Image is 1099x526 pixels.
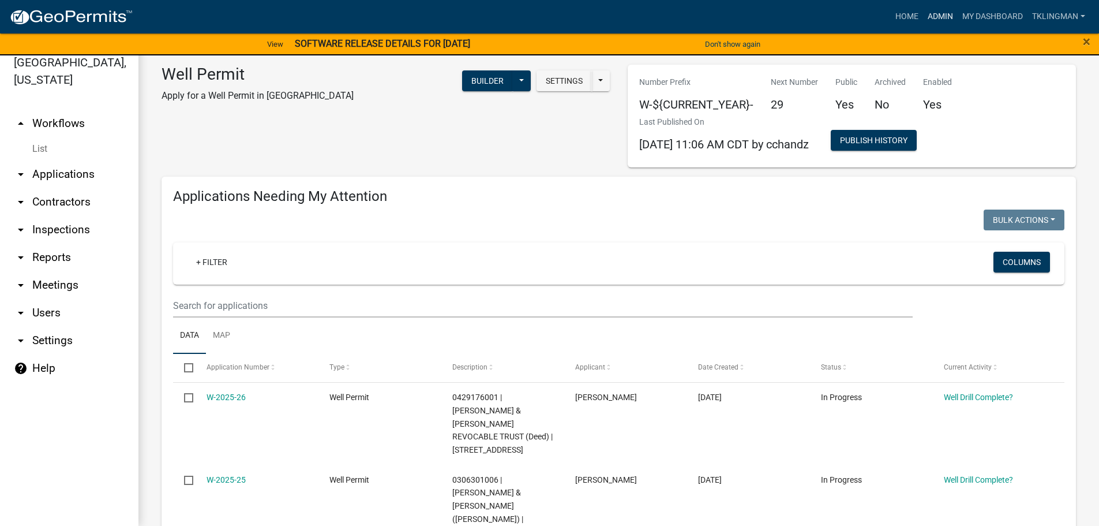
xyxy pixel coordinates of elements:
[875,76,906,88] p: Archived
[162,65,354,84] h3: Well Permit
[771,76,818,88] p: Next Number
[14,251,28,264] i: arrow_drop_down
[639,76,753,88] p: Number Prefix
[821,363,841,371] span: Status
[821,475,862,484] span: In Progress
[14,306,28,320] i: arrow_drop_down
[575,475,637,484] span: Russell Larson
[944,475,1013,484] a: Well Drill Complete?
[173,318,206,355] a: Data
[14,361,28,375] i: help
[993,252,1050,273] button: Columns
[564,354,687,382] datatable-header-cell: Applicant
[923,76,952,88] p: Enabled
[14,223,28,237] i: arrow_drop_down
[700,35,765,54] button: Don't show again
[639,98,753,111] h5: W-${CURRENT_YEAR}-
[14,117,28,130] i: arrow_drop_up
[295,38,470,49] strong: SOFTWARE RELEASE DETAILS FOR [DATE]
[187,252,237,273] a: + Filter
[984,210,1064,230] button: Bulk Actions
[698,363,738,371] span: Date Created
[207,475,246,484] a: W-2025-25
[944,393,1013,402] a: Well Drill Complete?
[14,167,28,181] i: arrow_drop_down
[575,393,637,402] span: Russell Larson
[207,363,269,371] span: Application Number
[329,363,344,371] span: Type
[891,6,923,28] a: Home
[262,35,288,54] a: View
[207,393,246,402] a: W-2025-26
[318,354,441,382] datatable-header-cell: Type
[1027,6,1090,28] a: tklingman
[835,98,857,111] h5: Yes
[575,363,605,371] span: Applicant
[923,6,958,28] a: Admin
[329,475,369,484] span: Well Permit
[441,354,564,382] datatable-header-cell: Description
[831,130,917,151] button: Publish History
[771,98,818,111] h5: 29
[639,137,809,151] span: [DATE] 11:06 AM CDT by cchandz
[821,393,862,402] span: In Progress
[875,98,906,111] h5: No
[14,334,28,348] i: arrow_drop_down
[329,393,369,402] span: Well Permit
[173,294,913,318] input: Search for applications
[810,354,933,382] datatable-header-cell: Status
[14,278,28,292] i: arrow_drop_down
[195,354,318,382] datatable-header-cell: Application Number
[944,363,992,371] span: Current Activity
[698,475,722,484] span: 08/07/2025
[452,393,553,454] span: 0429176001 | SMITH MELVIN R & KATHLEEN M REVOCABLE TRUST (Deed) | 29505 HIGHWAY 18
[206,318,237,355] a: Map
[173,354,195,382] datatable-header-cell: Select
[958,6,1027,28] a: My Dashboard
[835,76,857,88] p: Public
[698,393,722,402] span: 08/08/2025
[831,136,917,146] wm-modal-confirm: Workflow Publish History
[1083,33,1090,50] span: ×
[173,188,1064,205] h4: Applications Needing My Attention
[1083,35,1090,49] button: Close
[162,89,354,103] p: Apply for a Well Permit in [GEOGRAPHIC_DATA]
[933,354,1056,382] datatable-header-cell: Current Activity
[639,116,809,128] p: Last Published On
[537,70,592,91] button: Settings
[923,98,952,111] h5: Yes
[14,195,28,209] i: arrow_drop_down
[452,363,487,371] span: Description
[462,70,513,91] button: Builder
[687,354,810,382] datatable-header-cell: Date Created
